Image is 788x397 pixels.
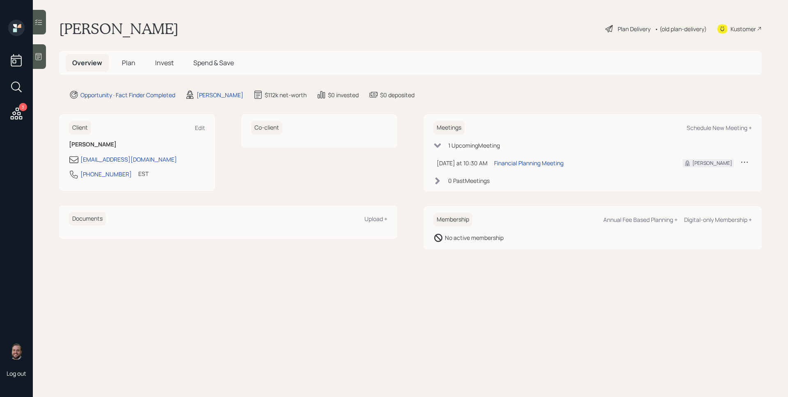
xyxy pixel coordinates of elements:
[603,216,678,224] div: Annual Fee Based Planning +
[122,58,135,67] span: Plan
[448,141,500,150] div: 1 Upcoming Meeting
[19,103,27,111] div: 3
[69,121,91,135] h6: Client
[687,124,752,132] div: Schedule New Meeting +
[494,159,564,167] div: Financial Planning Meeting
[655,25,707,33] div: • (old plan-delivery)
[69,212,106,226] h6: Documents
[437,159,488,167] div: [DATE] at 10:30 AM
[69,141,205,148] h6: [PERSON_NAME]
[328,91,359,99] div: $0 invested
[80,91,175,99] div: Opportunity · Fact Finder Completed
[59,20,179,38] h1: [PERSON_NAME]
[80,170,132,178] div: [PHONE_NUMBER]
[8,343,25,360] img: james-distasi-headshot.png
[80,155,177,164] div: [EMAIL_ADDRESS][DOMAIN_NAME]
[433,213,472,226] h6: Membership
[618,25,651,33] div: Plan Delivery
[155,58,174,67] span: Invest
[448,176,490,185] div: 0 Past Meeting s
[197,91,243,99] div: [PERSON_NAME]
[445,233,504,242] div: No active membership
[380,91,415,99] div: $0 deposited
[692,160,732,167] div: [PERSON_NAME]
[265,91,307,99] div: $112k net-worth
[684,216,752,224] div: Digital-only Membership +
[364,215,387,223] div: Upload +
[72,58,102,67] span: Overview
[7,370,26,377] div: Log out
[731,25,756,33] div: Kustomer
[251,121,282,135] h6: Co-client
[195,124,205,132] div: Edit
[193,58,234,67] span: Spend & Save
[433,121,465,135] h6: Meetings
[138,169,149,178] div: EST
